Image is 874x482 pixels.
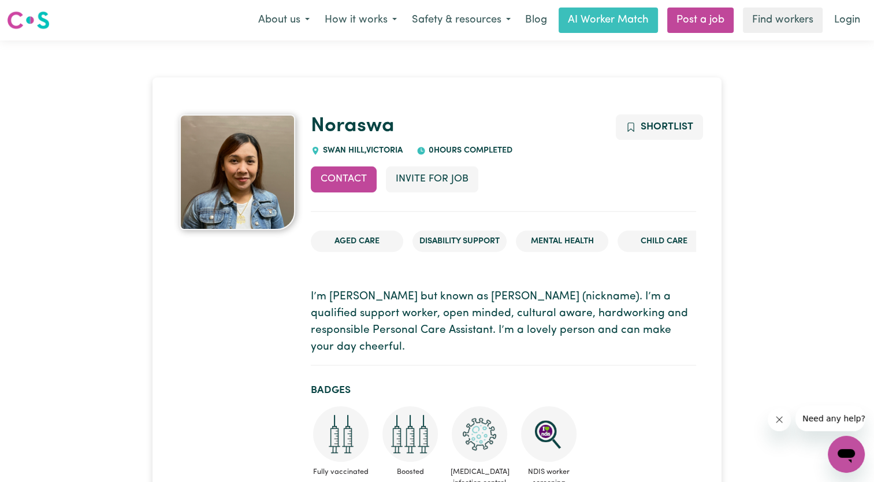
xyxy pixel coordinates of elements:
[404,8,518,32] button: Safety & resources
[827,8,867,33] a: Login
[768,408,791,431] iframe: Close message
[382,406,438,462] img: Care and support worker has received booster dose of COVID-19 vaccination
[311,116,395,136] a: Noraswa
[743,8,823,33] a: Find workers
[251,8,317,32] button: About us
[311,166,377,192] button: Contact
[521,406,577,462] img: NDIS Worker Screening Verified
[795,406,865,431] iframe: Message from company
[452,406,507,462] img: CS Academy: COVID-19 Infection Control Training course completed
[7,10,50,31] img: Careseekers logo
[516,231,608,253] li: Mental Health
[178,114,297,230] a: Noraswa's profile picture'
[311,462,371,482] span: Fully vaccinated
[317,8,404,32] button: How it works
[311,289,696,355] p: I’m [PERSON_NAME] but known as [PERSON_NAME] (nickname). I’m a qualified support worker, open min...
[7,7,50,34] a: Careseekers logo
[320,146,403,155] span: SWAN HILL , Victoria
[641,122,693,132] span: Shortlist
[311,384,696,396] h2: Badges
[313,406,369,462] img: Care and support worker has received 2 doses of COVID-19 vaccine
[828,436,865,473] iframe: Button to launch messaging window
[426,146,512,155] span: 0 hours completed
[386,166,478,192] button: Invite for Job
[380,462,440,482] span: Boosted
[412,231,507,253] li: Disability Support
[180,114,295,230] img: Noraswa
[667,8,734,33] a: Post a job
[7,8,70,17] span: Need any help?
[559,8,658,33] a: AI Worker Match
[616,114,703,140] button: Add to shortlist
[618,231,710,253] li: Child care
[518,8,554,33] a: Blog
[311,231,403,253] li: Aged Care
